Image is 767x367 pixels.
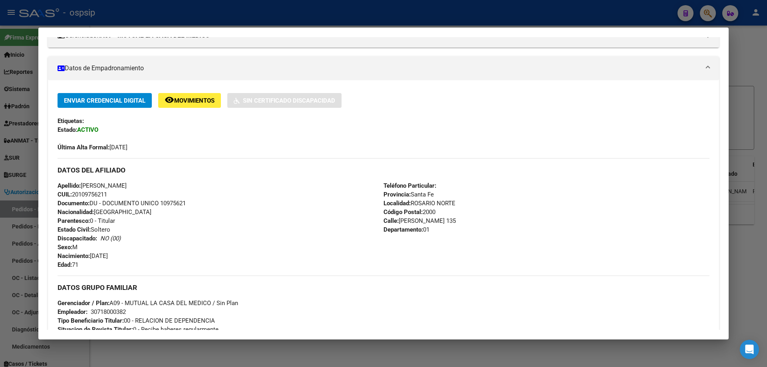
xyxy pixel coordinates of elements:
span: Movimientos [174,97,215,104]
span: 00 - RELACION DE DEPENDENCIA [58,317,215,324]
strong: Calle: [383,217,399,224]
mat-expansion-panel-header: Datos de Empadronamiento [48,56,719,80]
div: 30718000382 [91,307,126,316]
span: Enviar Credencial Digital [64,97,145,104]
span: [PERSON_NAME] 135 [383,217,456,224]
mat-icon: remove_red_eye [165,95,174,105]
span: [PERSON_NAME] [58,182,127,189]
strong: Provincia: [383,191,411,198]
strong: Localidad: [383,200,411,207]
strong: Situacion de Revista Titular: [58,326,133,333]
i: NO (00) [100,235,121,242]
strong: Última Alta Formal: [58,144,109,151]
strong: Sexo: [58,244,72,251]
span: 20109756211 [58,191,107,198]
span: DU - DOCUMENTO UNICO 10975621 [58,200,186,207]
strong: Estado: [58,126,77,133]
span: 0 - Recibe haberes regularmente [58,326,219,333]
span: 71 [58,261,78,268]
button: Sin Certificado Discapacidad [227,93,342,108]
span: Soltero [58,226,110,233]
span: ROSARIO NORTE [383,200,455,207]
span: 0 - Titular [58,217,115,224]
span: M [58,244,77,251]
span: [DATE] [58,252,108,260]
strong: Empleador: [58,308,87,315]
span: [GEOGRAPHIC_DATA] [58,208,151,216]
strong: Tipo Beneficiario Titular: [58,317,124,324]
strong: Documento: [58,200,89,207]
strong: Código Postal: [383,208,423,216]
h3: DATOS GRUPO FAMILIAR [58,283,709,292]
strong: ACTIVO [77,126,98,133]
div: Open Intercom Messenger [740,340,759,359]
strong: Departamento: [383,226,423,233]
strong: Nacionalidad: [58,208,94,216]
strong: Etiquetas: [58,117,84,125]
button: Enviar Credencial Digital [58,93,152,108]
strong: Apellido: [58,182,81,189]
span: [DATE] [58,144,127,151]
strong: Discapacitado: [58,235,97,242]
span: Santa Fe [383,191,434,198]
strong: CUIL: [58,191,72,198]
mat-panel-title: Datos de Empadronamiento [58,63,700,73]
button: Movimientos [158,93,221,108]
strong: Parentesco: [58,217,90,224]
strong: Teléfono Particular: [383,182,436,189]
span: Sin Certificado Discapacidad [243,97,335,104]
strong: Edad: [58,261,72,268]
strong: Nacimiento: [58,252,90,260]
strong: Gerenciador / Plan: [58,300,109,307]
strong: Estado Civil: [58,226,91,233]
h3: DATOS DEL AFILIADO [58,166,709,175]
span: 01 [383,226,429,233]
span: 2000 [383,208,435,216]
span: A09 - MUTUAL LA CASA DEL MEDICO / Sin Plan [58,300,238,307]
